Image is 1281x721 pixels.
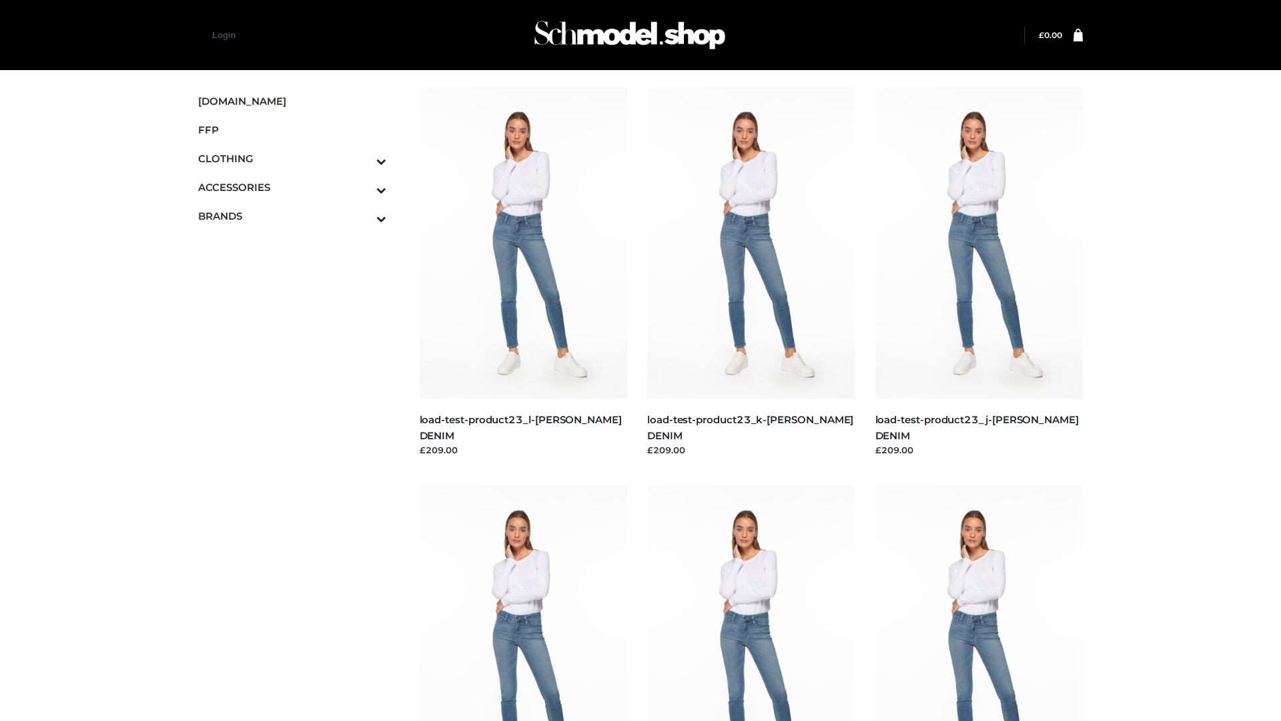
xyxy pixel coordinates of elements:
a: £0.00 [1039,30,1062,40]
a: load-test-product23_j-[PERSON_NAME] DENIM [875,413,1079,441]
span: FFP [198,122,386,138]
span: BRANDS [198,208,386,224]
a: ACCESSORIESToggle Submenu [198,173,386,202]
a: load-test-product23_l-[PERSON_NAME] DENIM [420,413,622,441]
bdi: 0.00 [1039,30,1062,40]
span: [DOMAIN_NAME] [198,93,386,109]
span: £ [1039,30,1044,40]
a: CLOTHINGToggle Submenu [198,144,386,173]
span: ACCESSORIES [198,180,386,195]
div: £209.00 [875,443,1084,457]
img: Schmodel Admin 964 [530,9,730,61]
div: £209.00 [420,443,628,457]
div: £209.00 [647,443,855,457]
a: BRANDSToggle Submenu [198,202,386,230]
button: Toggle Submenu [340,144,386,173]
button: Toggle Submenu [340,202,386,230]
a: load-test-product23_k-[PERSON_NAME] DENIM [647,413,853,441]
button: Toggle Submenu [340,173,386,202]
a: [DOMAIN_NAME] [198,87,386,115]
span: CLOTHING [198,151,386,166]
a: FFP [198,115,386,144]
a: Login [212,30,236,40]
